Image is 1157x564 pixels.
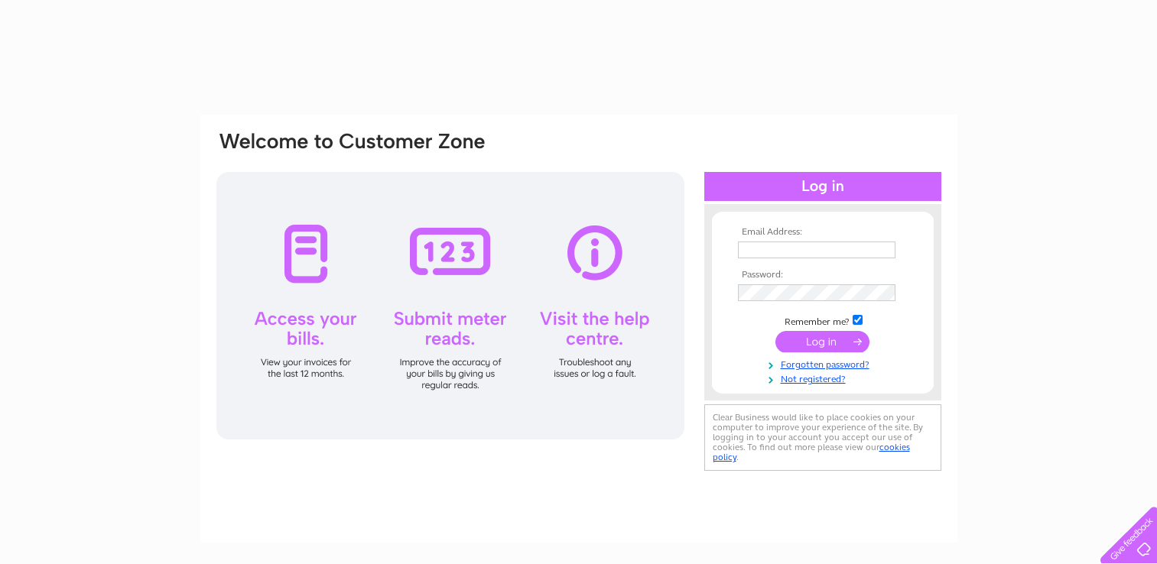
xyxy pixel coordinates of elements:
th: Password: [734,270,912,280]
th: Email Address: [734,227,912,238]
div: Clear Business would like to place cookies on your computer to improve your experience of the sit... [704,404,941,471]
a: Forgotten password? [738,356,912,371]
input: Submit [775,331,869,352]
a: cookies policy [713,442,910,462]
td: Remember me? [734,313,912,328]
a: Not registered? [738,371,912,385]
